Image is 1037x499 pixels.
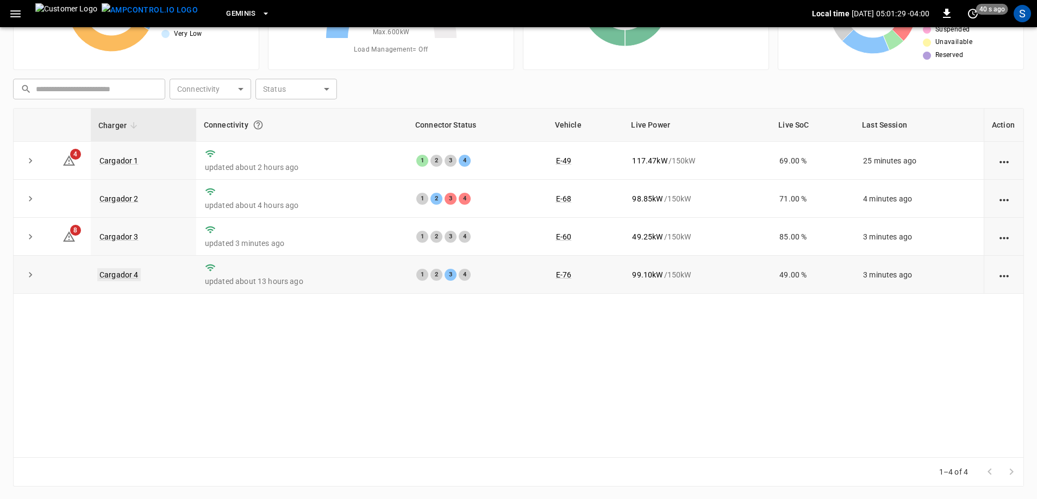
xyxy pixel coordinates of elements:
img: Customer Logo [35,3,97,24]
button: expand row [22,153,39,169]
p: 98.85 kW [632,193,663,204]
span: Unavailable [935,37,972,48]
th: Live Power [623,109,771,142]
div: action cell options [997,231,1011,242]
th: Action [984,109,1023,142]
button: Geminis [222,3,274,24]
div: 4 [459,269,471,281]
a: 4 [63,155,76,164]
div: 2 [430,155,442,167]
p: updated about 13 hours ago [205,276,399,287]
a: E-68 [556,194,572,203]
div: 4 [459,231,471,243]
button: set refresh interval [964,5,982,22]
th: Last Session [854,109,984,142]
div: action cell options [997,193,1011,204]
div: / 150 kW [632,155,762,166]
a: Cargador 2 [99,194,139,203]
div: 2 [430,269,442,281]
span: 40 s ago [976,4,1008,15]
button: expand row [22,267,39,283]
p: 49.25 kW [632,231,663,242]
a: Cargador 4 [97,268,141,281]
button: expand row [22,191,39,207]
a: Cargador 3 [99,232,139,241]
span: Max. 600 kW [373,27,410,38]
div: 1 [416,155,428,167]
div: action cell options [997,155,1011,166]
p: updated 3 minutes ago [205,238,399,249]
div: action cell options [997,269,1011,280]
div: 2 [430,193,442,205]
div: 2 [430,231,442,243]
button: expand row [22,229,39,245]
p: updated about 4 hours ago [205,200,399,211]
div: 1 [416,193,428,205]
td: 25 minutes ago [854,142,984,180]
div: 3 [445,269,457,281]
span: Charger [98,119,141,132]
span: Reserved [935,50,963,61]
th: Live SoC [771,109,854,142]
p: 1–4 of 4 [939,466,968,477]
td: 3 minutes ago [854,256,984,294]
th: Connector Status [408,109,547,142]
div: / 150 kW [632,269,762,280]
div: 3 [445,231,457,243]
div: 4 [459,155,471,167]
span: Suspended [935,24,970,35]
span: Load Management = Off [354,45,428,55]
div: Connectivity [204,115,400,135]
span: Geminis [226,8,256,20]
td: 71.00 % [771,180,854,218]
p: 117.47 kW [632,155,667,166]
div: 3 [445,193,457,205]
span: Very Low [174,29,202,40]
span: 4 [70,149,81,160]
th: Vehicle [547,109,624,142]
a: Cargador 1 [99,156,139,165]
div: 1 [416,231,428,243]
div: / 150 kW [632,231,762,242]
td: 3 minutes ago [854,218,984,256]
div: 4 [459,193,471,205]
a: 8 [63,232,76,241]
p: updated about 2 hours ago [205,162,399,173]
td: 49.00 % [771,256,854,294]
div: / 150 kW [632,193,762,204]
span: 8 [70,225,81,236]
a: E-60 [556,232,572,241]
div: 1 [416,269,428,281]
button: Connection between the charger and our software. [248,115,268,135]
a: E-76 [556,270,572,279]
p: Local time [812,8,849,19]
p: 99.10 kW [632,269,663,280]
div: 3 [445,155,457,167]
td: 69.00 % [771,142,854,180]
td: 85.00 % [771,218,854,256]
td: 4 minutes ago [854,180,984,218]
img: ampcontrol.io logo [102,3,198,17]
p: [DATE] 05:01:29 -04:00 [852,8,929,19]
div: profile-icon [1014,5,1031,22]
a: E-49 [556,156,572,165]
